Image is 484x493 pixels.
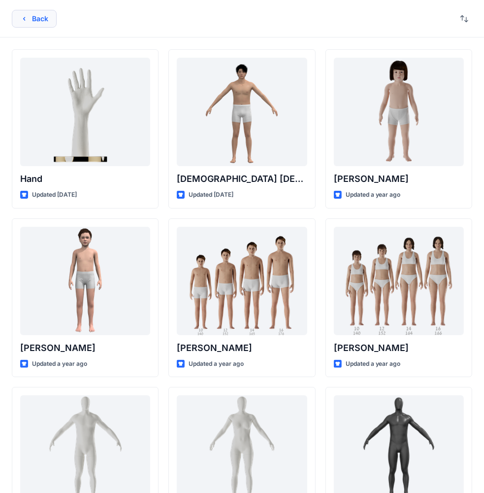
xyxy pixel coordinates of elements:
[346,359,401,369] p: Updated a year ago
[12,10,57,28] button: Back
[177,172,307,186] p: [DEMOGRAPHIC_DATA] [DEMOGRAPHIC_DATA]
[20,58,150,166] a: Hand
[334,341,464,355] p: [PERSON_NAME]
[334,227,464,335] a: Brenda
[346,190,401,200] p: Updated a year ago
[32,190,77,200] p: Updated [DATE]
[20,172,150,186] p: Hand
[189,190,233,200] p: Updated [DATE]
[32,359,87,369] p: Updated a year ago
[177,227,307,335] a: Brandon
[177,341,307,355] p: [PERSON_NAME]
[189,359,244,369] p: Updated a year ago
[177,58,307,166] a: Male Asian
[20,227,150,335] a: Emil
[334,58,464,166] a: Charlie
[334,172,464,186] p: [PERSON_NAME]
[20,341,150,355] p: [PERSON_NAME]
